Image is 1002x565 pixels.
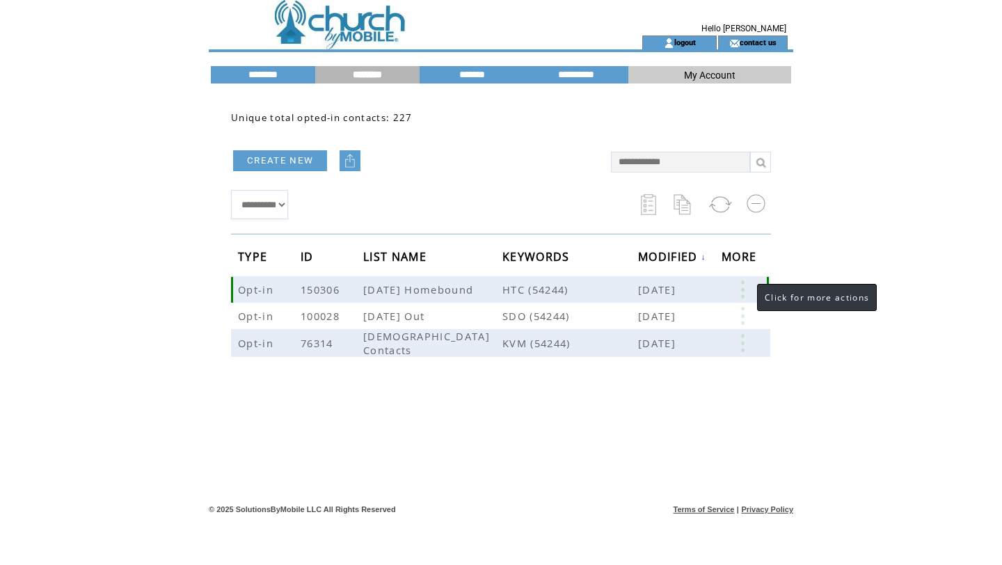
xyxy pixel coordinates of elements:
span: [DATE] Out [363,309,428,323]
a: contact us [740,38,777,47]
span: [DATE] [638,282,679,296]
span: SDO (54244) [502,309,638,323]
span: [DEMOGRAPHIC_DATA] Contacts [363,329,490,357]
span: Hello [PERSON_NAME] [701,24,786,33]
a: ID [301,252,317,260]
span: ID [301,246,317,271]
a: TYPE [238,252,271,260]
span: Opt-in [238,309,277,323]
a: MODIFIED↓ [638,253,706,261]
span: MORE [722,246,760,271]
span: Opt-in [238,282,277,296]
span: 150306 [301,282,343,296]
a: Privacy Policy [741,505,793,514]
span: Opt-in [238,336,277,350]
span: Unique total opted-in contacts: 227 [231,111,413,124]
a: logout [674,38,696,47]
span: [DATE] [638,336,679,350]
span: LIST NAME [363,246,430,271]
span: TYPE [238,246,271,271]
span: MODIFIED [638,246,701,271]
span: © 2025 SolutionsByMobile LLC All Rights Reserved [209,505,396,514]
span: 100028 [301,309,343,323]
img: account_icon.gif [664,38,674,49]
span: My Account [684,70,735,81]
span: KVM (54244) [502,336,638,350]
a: CREATE NEW [233,150,327,171]
a: KEYWORDS [502,252,573,260]
span: Click for more actions [765,292,869,303]
span: [DATE] Homebound [363,282,477,296]
span: [DATE] [638,309,679,323]
a: Terms of Service [674,505,735,514]
span: KEYWORDS [502,246,573,271]
img: upload.png [343,154,357,168]
span: | [737,505,739,514]
span: HTC (54244) [502,282,638,296]
span: 76314 [301,336,337,350]
img: contact_us_icon.gif [729,38,740,49]
a: LIST NAME [363,252,430,260]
